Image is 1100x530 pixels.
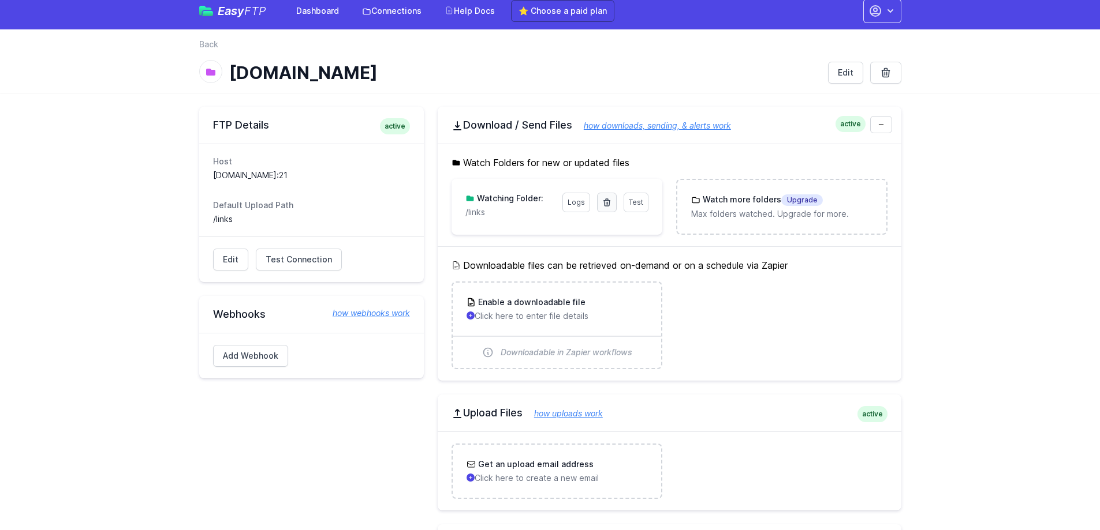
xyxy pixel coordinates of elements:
[467,472,647,484] p: Click here to create a new email
[501,347,632,358] span: Downloadable in Zapier workflows
[1042,472,1086,516] iframe: Drift Widget Chat Controller
[453,283,661,368] a: Enable a downloadable file Click here to enter file details Downloadable in Zapier workflows
[213,307,410,321] h2: Webhooks
[199,39,218,50] a: Back
[781,194,823,206] span: Upgrade
[677,180,886,234] a: Watch more foldersUpgrade Max folders watched. Upgrade for more.
[244,4,266,18] span: FTP
[199,6,213,16] img: easyftp_logo.png
[465,206,555,218] p: /links
[213,249,248,270] a: Edit
[256,249,342,270] a: Test Connection
[321,307,410,319] a: how webhooks work
[229,62,819,83] h1: [DOMAIN_NAME]
[562,193,590,212] a: Logs
[218,5,266,17] span: Easy
[213,213,410,225] dd: /links
[452,156,888,170] h5: Watch Folders for new or updated files
[691,208,872,220] p: Max folders watched. Upgrade for more.
[624,193,648,212] a: Test
[452,406,888,420] h2: Upload Files
[213,200,410,211] dt: Default Upload Path
[523,408,603,418] a: how uploads work
[700,194,823,206] h3: Watch more folders
[213,345,288,367] a: Add Webhook
[438,1,502,21] a: Help Docs
[452,118,888,132] h2: Download / Send Files
[355,1,428,21] a: Connections
[452,258,888,272] h5: Downloadable files can be retrieved on-demand or on a schedule via Zapier
[836,116,866,132] span: active
[828,62,863,84] a: Edit
[453,445,661,498] a: Get an upload email address Click here to create a new email
[199,5,266,17] a: EasyFTP
[213,170,410,181] dd: [DOMAIN_NAME]:21
[213,118,410,132] h2: FTP Details
[572,121,731,130] a: how downloads, sending, & alerts work
[857,406,888,422] span: active
[467,310,647,322] p: Click here to enter file details
[266,254,332,265] span: Test Connection
[380,118,410,134] span: active
[199,39,901,57] nav: Breadcrumb
[629,198,643,206] span: Test
[213,156,410,167] dt: Host
[476,458,594,470] h3: Get an upload email address
[475,193,543,204] h3: Watching Folder:
[289,1,346,21] a: Dashboard
[476,296,586,308] h3: Enable a downloadable file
